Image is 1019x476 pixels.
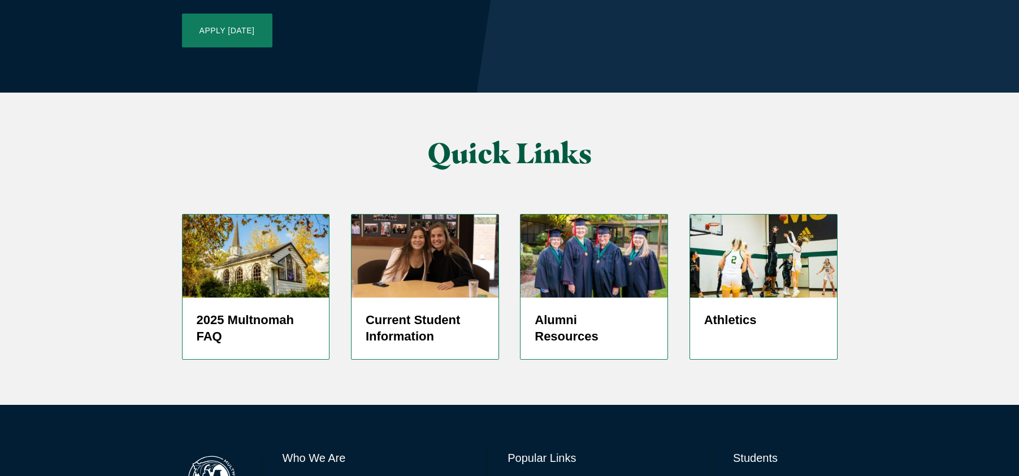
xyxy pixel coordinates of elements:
[520,214,668,360] a: 50 Year Alumni 2019 Alumni Resources
[704,312,823,329] h5: Athletics
[197,312,315,346] h5: 2025 Multnomah FAQ
[182,214,330,360] a: Prayer Chapel in Fall 2025 Multnomah FAQ
[733,450,837,466] h6: Students
[294,138,725,169] h2: Quick Links
[508,450,692,466] h6: Popular Links
[351,214,499,360] a: screenshot-2024-05-27-at-1.37.12-pm Current Student Information
[366,312,484,346] h5: Current Student Information
[690,214,838,360] a: Women's Basketball player shooting jump shot Athletics
[690,215,837,297] img: WBBALL_WEB
[352,215,498,297] img: screenshot-2024-05-27-at-1.37.12-pm
[535,312,653,346] h5: Alumni Resources
[183,215,329,297] img: Prayer Chapel in Fall
[521,215,667,297] img: 50 Year Alumni 2019
[182,14,272,47] a: Apply [DATE]
[283,450,467,466] h6: Who We Are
